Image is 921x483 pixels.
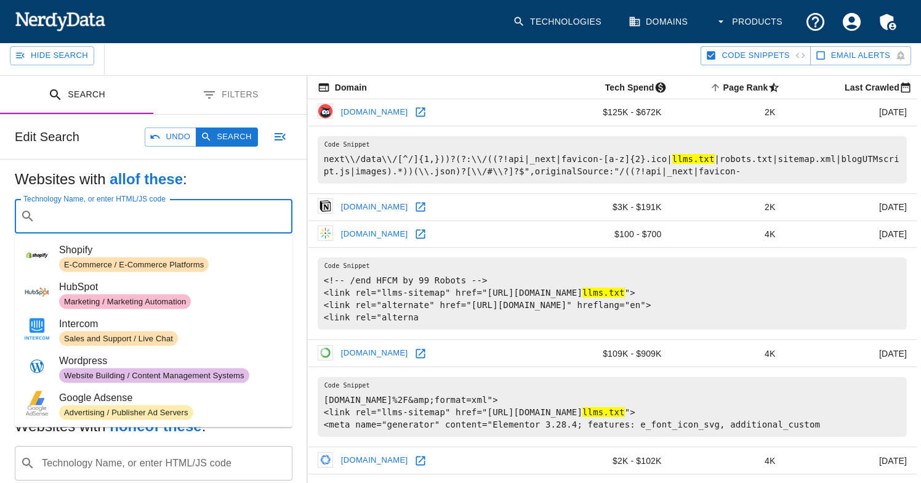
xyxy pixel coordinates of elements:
[829,80,917,95] span: Most recent date this website was successfully crawled
[59,333,178,344] span: Sales and Support / Live Chat
[582,288,625,298] hl: llms.txt
[870,4,906,40] button: Admin Menu
[411,225,430,243] a: Open kaltura.com in new window
[318,198,333,214] img: notion.so icon
[550,447,671,474] td: $2K - $102K
[318,103,333,119] img: hootsuite.com icon
[505,4,611,40] a: Technologies
[318,225,333,241] img: kaltura.com icon
[831,49,890,63] span: Get email alerts with newly found website results. Click to enable.
[15,9,105,33] img: NerdyData.com
[10,46,94,65] button: Hide Search
[411,103,430,121] a: Open hootsuite.com in new window
[59,280,283,294] span: HubSpot
[110,418,201,434] b: none of these
[785,340,917,367] td: [DATE]
[589,80,672,95] span: The estimated minimum and maximum annual tech spend each webpage has, based on the free, freemium...
[15,169,292,189] h5: Websites with :
[59,259,209,270] span: E-Commerce / E-Commerce Platforms
[672,221,786,248] td: 4K
[707,80,786,95] span: A page popularity ranking based on a domain's backlinks. Smaller numbers signal more popular doma...
[672,193,786,221] td: 2K
[672,99,786,126] td: 2K
[318,136,907,184] pre: next\\/data\\/[^/]{1,}))?(?:\\/((?!api|_next|favicon-[a-z]{2}.ico| |robots.txt|sitemap.xml|blogUT...
[338,225,411,244] a: [DOMAIN_NAME]
[338,344,411,363] a: [DOMAIN_NAME]
[722,49,789,63] span: Hide Code Snippets
[672,154,715,164] hl: llms.txt
[672,340,786,367] td: 4K
[59,296,191,307] span: Marketing / Marketing Automation
[550,340,671,367] td: $109K - $909K
[338,451,411,470] a: [DOMAIN_NAME]
[550,193,671,221] td: $3K - $191K
[701,46,810,65] button: Hide Code Snippets
[15,127,79,147] h6: Edit Search
[582,407,625,417] hl: llms.txt
[318,345,333,360] img: anaconda.com icon
[672,447,786,474] td: 4K
[23,193,166,204] label: Technology Name, or enter HTML/JS code
[59,407,193,418] span: Advertising / Publisher Ad Servers
[59,391,283,405] span: Google Adsense
[59,243,283,258] span: Shopify
[550,99,671,126] td: $125K - $672K
[338,198,411,217] a: [DOMAIN_NAME]
[318,258,907,330] pre: <!-- /end HFCM by 99 Robots --> <link rel="llms-sitemap" href="[URL][DOMAIN_NAME] "> <link rel="a...
[59,370,249,381] span: Website Building / Content Management Systems
[785,447,917,474] td: [DATE]
[810,46,911,65] button: Get email alerts with newly found website results. Click to enable.
[318,452,333,468] img: singular.net icon
[411,344,430,363] a: Open anaconda.com in new window
[797,4,834,40] button: Support and Documentation
[785,99,917,126] td: [DATE]
[411,198,430,216] a: Open notion.so in new window
[785,221,917,248] td: [DATE]
[153,76,307,115] button: Filters
[785,193,917,221] td: [DATE]
[59,354,283,368] span: Wordpress
[834,4,870,40] button: Account Settings
[145,128,196,147] button: Undo
[411,452,430,470] a: Open singular.net in new window
[621,4,698,40] a: Domains
[338,103,411,122] a: [DOMAIN_NAME]
[59,317,283,331] span: Intercom
[707,4,792,40] button: Products
[196,128,257,147] button: Search
[318,377,907,437] pre: [DOMAIN_NAME]%2F&amp;format=xml"> <link rel="llms-sitemap" href="[URL][DOMAIN_NAME] "> <meta name...
[318,80,367,95] span: The registered domain name (i.e. "nerdydata.com").
[110,171,183,187] b: all of these
[550,221,671,248] td: $100 - $700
